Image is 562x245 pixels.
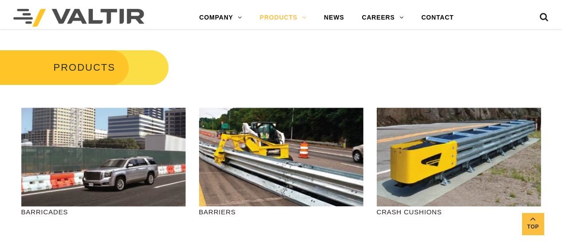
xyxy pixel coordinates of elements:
p: BARRIERS [199,207,363,217]
span: Top [522,222,544,232]
a: CONTACT [412,9,462,27]
p: BARRICADES [21,207,186,217]
a: Top [522,213,544,235]
a: PRODUCTS [251,9,315,27]
a: CAREERS [353,9,413,27]
img: Valtir [13,9,144,27]
p: CRASH CUSHIONS [377,207,541,217]
a: NEWS [315,9,353,27]
a: COMPANY [191,9,251,27]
